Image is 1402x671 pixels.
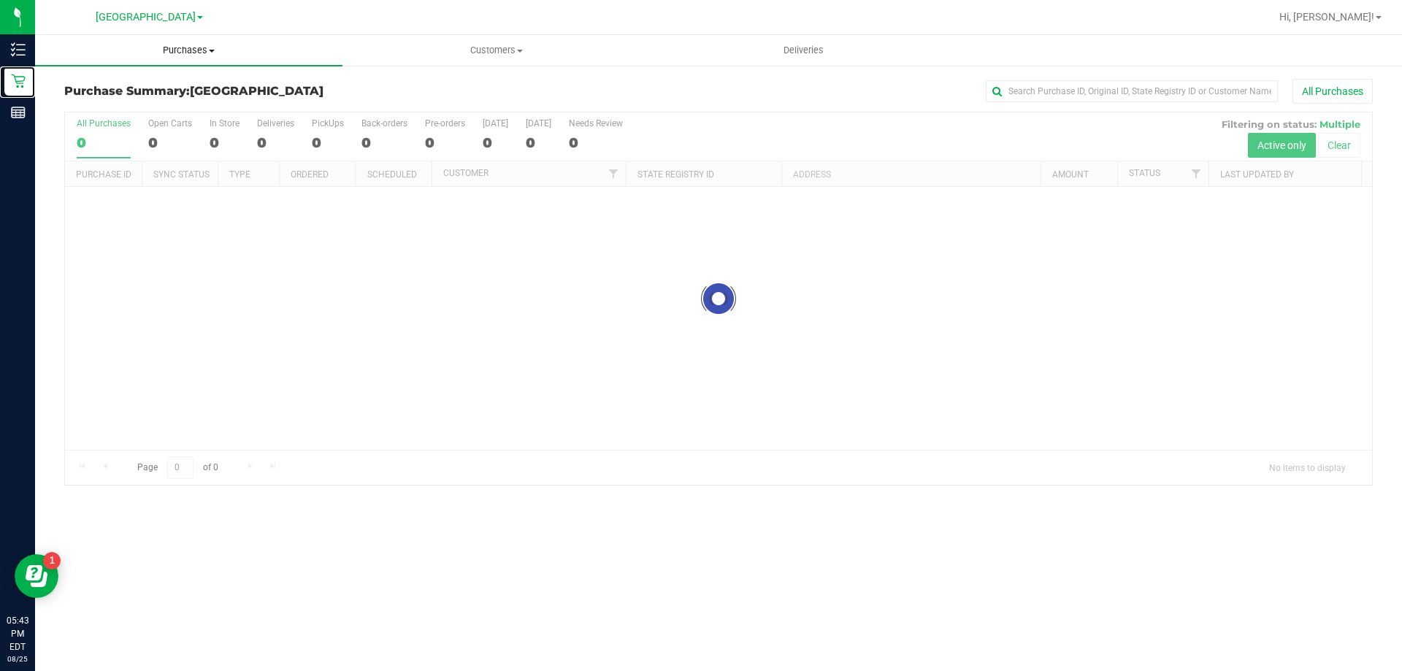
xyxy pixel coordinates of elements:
[11,42,26,57] inline-svg: Inventory
[343,44,649,57] span: Customers
[1292,79,1373,104] button: All Purchases
[11,105,26,120] inline-svg: Reports
[1279,11,1374,23] span: Hi, [PERSON_NAME]!
[342,35,650,66] a: Customers
[35,35,342,66] a: Purchases
[43,552,61,570] iframe: Resource center unread badge
[35,44,342,57] span: Purchases
[190,84,323,98] span: [GEOGRAPHIC_DATA]
[764,44,843,57] span: Deliveries
[96,11,196,23] span: [GEOGRAPHIC_DATA]
[650,35,957,66] a: Deliveries
[15,554,58,598] iframe: Resource center
[986,80,1278,102] input: Search Purchase ID, Original ID, State Registry ID or Customer Name...
[11,74,26,88] inline-svg: Retail
[64,85,500,98] h3: Purchase Summary:
[7,653,28,664] p: 08/25
[7,614,28,653] p: 05:43 PM EDT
